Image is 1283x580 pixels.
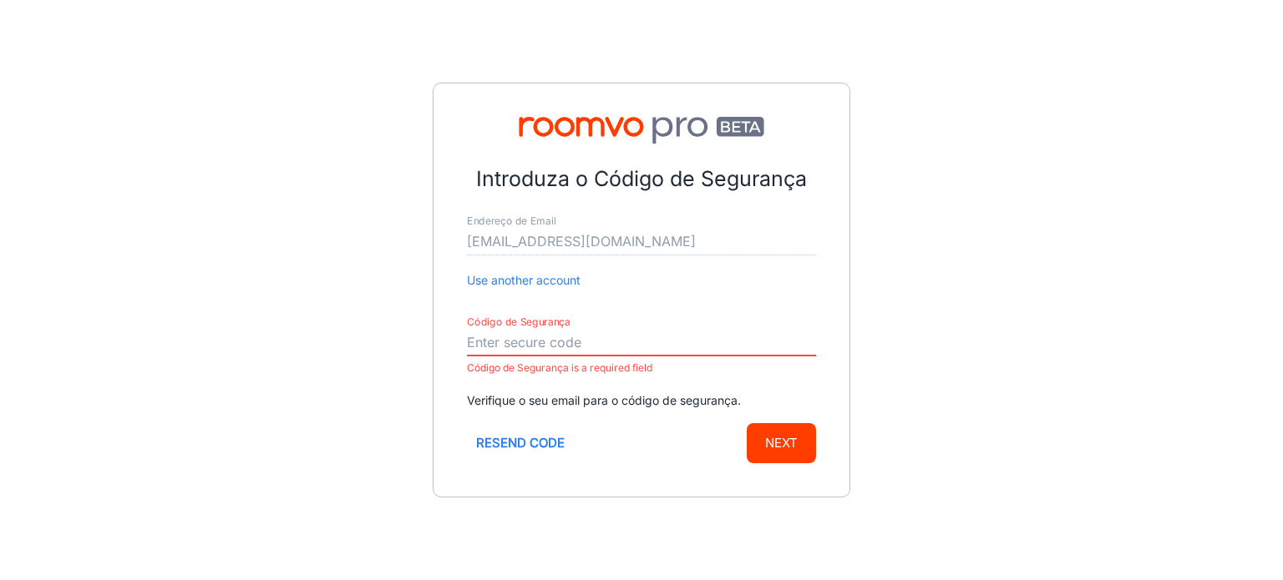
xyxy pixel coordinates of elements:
[467,117,816,144] img: Roomvo PRO Beta
[467,358,816,378] p: Código de Segurança is a required field
[467,315,571,330] label: Código de Segurança
[747,423,816,463] button: Next
[467,214,556,229] label: Endereço de Email
[467,164,816,195] p: Introduza o Código de Segurança
[467,423,574,463] button: Resend code
[467,391,816,410] p: Verifique o seu email para o código de segurança.
[467,330,816,356] input: Enter secure code
[467,229,816,255] input: myname@example.com
[467,271,581,290] button: Use another account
